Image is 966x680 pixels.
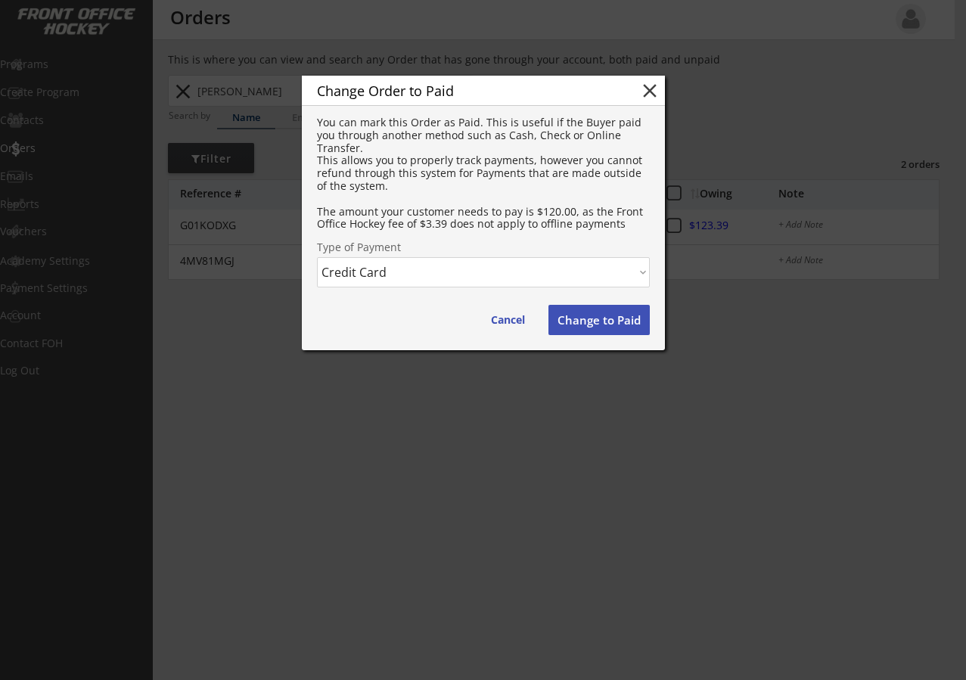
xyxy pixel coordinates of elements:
[317,116,650,231] div: You can mark this Order as Paid. This is useful if the Buyer paid you through another method such...
[317,84,615,98] div: Change Order to Paid
[548,305,650,335] button: Change to Paid
[476,305,540,335] button: Cancel
[317,242,650,253] div: Type of Payment
[638,79,661,102] button: close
